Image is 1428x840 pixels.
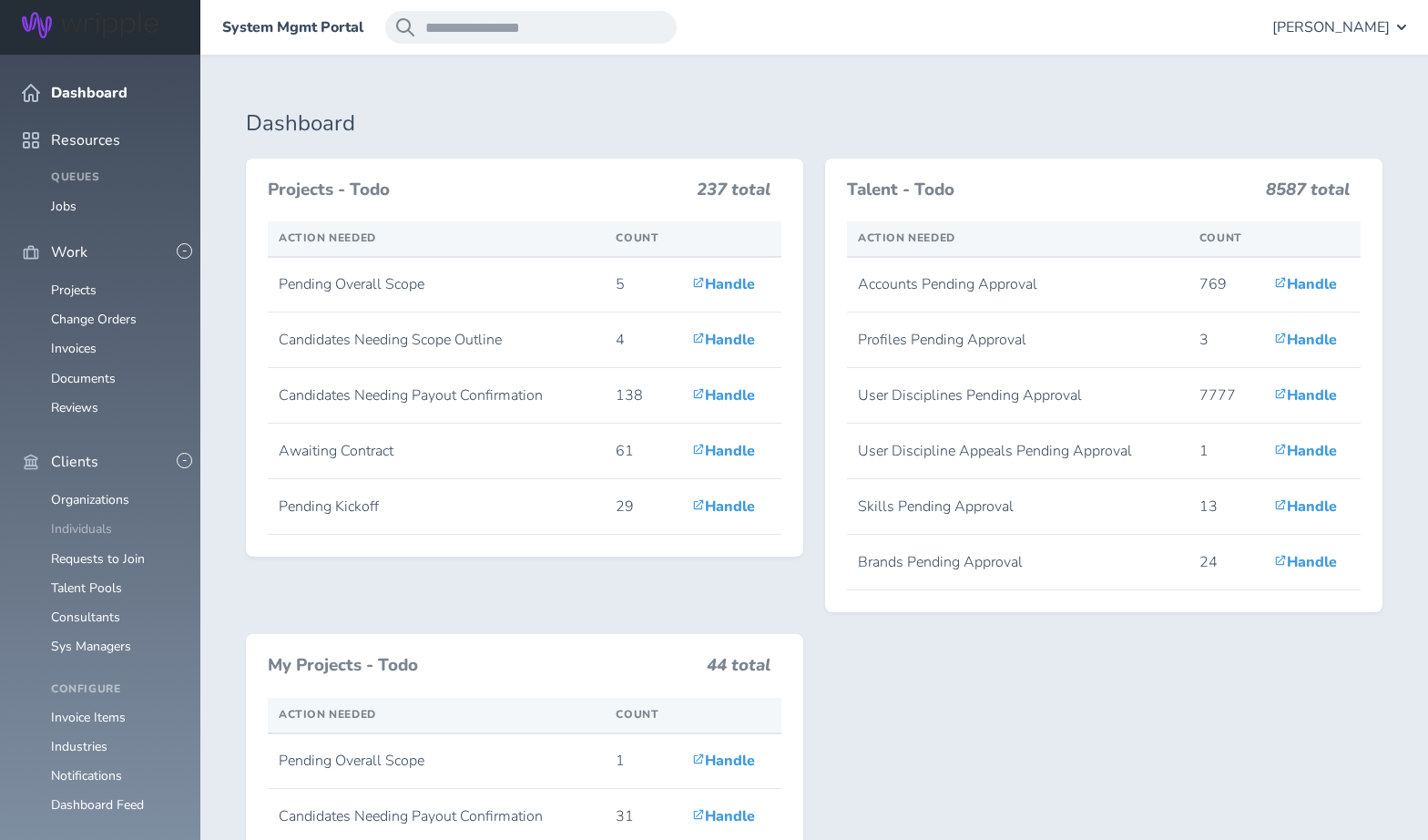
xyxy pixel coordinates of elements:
td: 13 [1188,479,1263,535]
td: 7777 [1188,368,1263,424]
td: Pending Overall Scope [268,257,605,312]
td: Accounts Pending Approval [847,257,1188,312]
h1: Dashboard [246,111,1382,137]
span: Action Needed [279,707,376,722]
td: 61 [605,424,681,479]
a: Handle [1274,274,1337,294]
a: Dashboard Feed [51,796,144,814]
a: Handle [692,806,755,826]
a: Consultants [51,609,120,626]
td: 138 [605,368,681,424]
button: [PERSON_NAME] [1272,11,1406,44]
span: Count [616,707,658,722]
a: Handle [692,751,755,771]
h4: Queues [51,171,178,184]
h3: 44 total [707,656,770,683]
span: Action Needed [279,230,376,245]
h3: Projects - Todo [268,180,686,200]
button: - [177,453,192,468]
button: - [177,243,192,259]
span: Action Needed [858,230,955,245]
a: Handle [692,497,755,517]
td: 769 [1188,257,1263,312]
td: Candidates Needing Scope Outline [268,312,605,368]
a: Jobs [51,198,76,215]
td: 1 [1188,424,1263,479]
td: 29 [605,479,681,535]
h3: My Projects - Todo [268,656,696,676]
td: Pending Overall Scope [268,733,605,789]
a: Industries [51,738,107,755]
a: Handle [692,330,755,350]
td: User Discipline Appeals Pending Approval [847,424,1188,479]
h3: 237 total [697,180,770,208]
h4: Configure [51,683,178,696]
td: Brands Pending Approval [847,535,1188,590]
a: Handle [1274,552,1337,572]
td: 24 [1188,535,1263,590]
h3: 8587 total [1266,180,1350,208]
a: Invoices [51,340,97,357]
span: Count [616,230,658,245]
a: Sys Managers [51,638,131,655]
a: Individuals [51,520,112,538]
td: Pending Kickoff [268,479,605,535]
span: Resources [51,132,120,149]
a: Handle [692,274,755,294]
span: [PERSON_NAME] [1272,19,1390,36]
td: Profiles Pending Approval [847,312,1188,368]
a: Handle [1274,441,1337,461]
a: Handle [1274,385,1337,405]
td: 4 [605,312,681,368]
img: Wripple [22,12,158,38]
td: 1 [605,733,681,789]
a: Talent Pools [51,579,122,597]
a: Requests to Join [51,550,145,568]
a: Invoice Items [51,709,126,726]
a: Handle [1274,497,1337,517]
td: Awaiting Contract [268,424,605,479]
a: Notifications [51,767,122,784]
td: Skills Pending Approval [847,479,1188,535]
a: Change Orders [51,311,137,328]
span: Work [51,244,87,261]
td: 3 [1188,312,1263,368]
a: System Mgmt Portal [222,19,363,36]
h3: Talent - Todo [847,180,1255,200]
a: Reviews [51,399,98,416]
td: User Disciplines Pending Approval [847,368,1188,424]
a: Organizations [51,491,129,508]
a: Projects [51,282,97,299]
span: Dashboard [51,85,127,101]
span: Clients [51,454,98,470]
a: Handle [692,385,755,405]
span: Count [1199,230,1242,245]
a: Handle [1274,330,1337,350]
td: 5 [605,257,681,312]
a: Handle [692,441,755,461]
a: Documents [51,370,116,387]
td: Candidates Needing Payout Confirmation [268,368,605,424]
